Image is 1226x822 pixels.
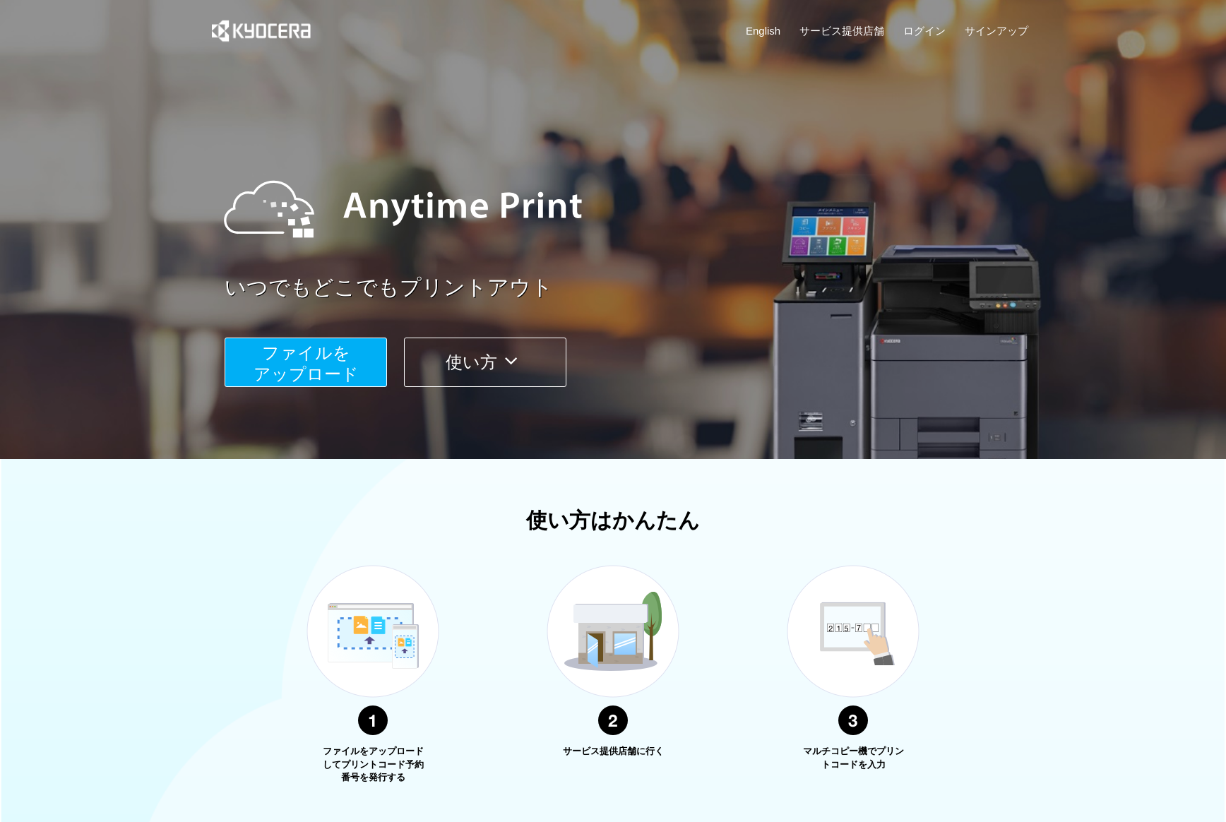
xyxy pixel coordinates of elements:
[799,23,884,38] a: サービス提供店舗
[903,23,946,38] a: ログイン
[254,343,359,383] span: ファイルを ​​アップロード
[225,338,387,387] button: ファイルを​​アップロード
[225,273,1037,303] a: いつでもどこでもプリントアウト
[404,338,566,387] button: 使い方
[560,745,666,758] p: サービス提供店舗に行く
[965,23,1028,38] a: サインアップ
[746,23,780,38] a: English
[800,745,906,771] p: マルチコピー機でプリントコードを入力
[320,745,426,785] p: ファイルをアップロードしてプリントコード予約番号を発行する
